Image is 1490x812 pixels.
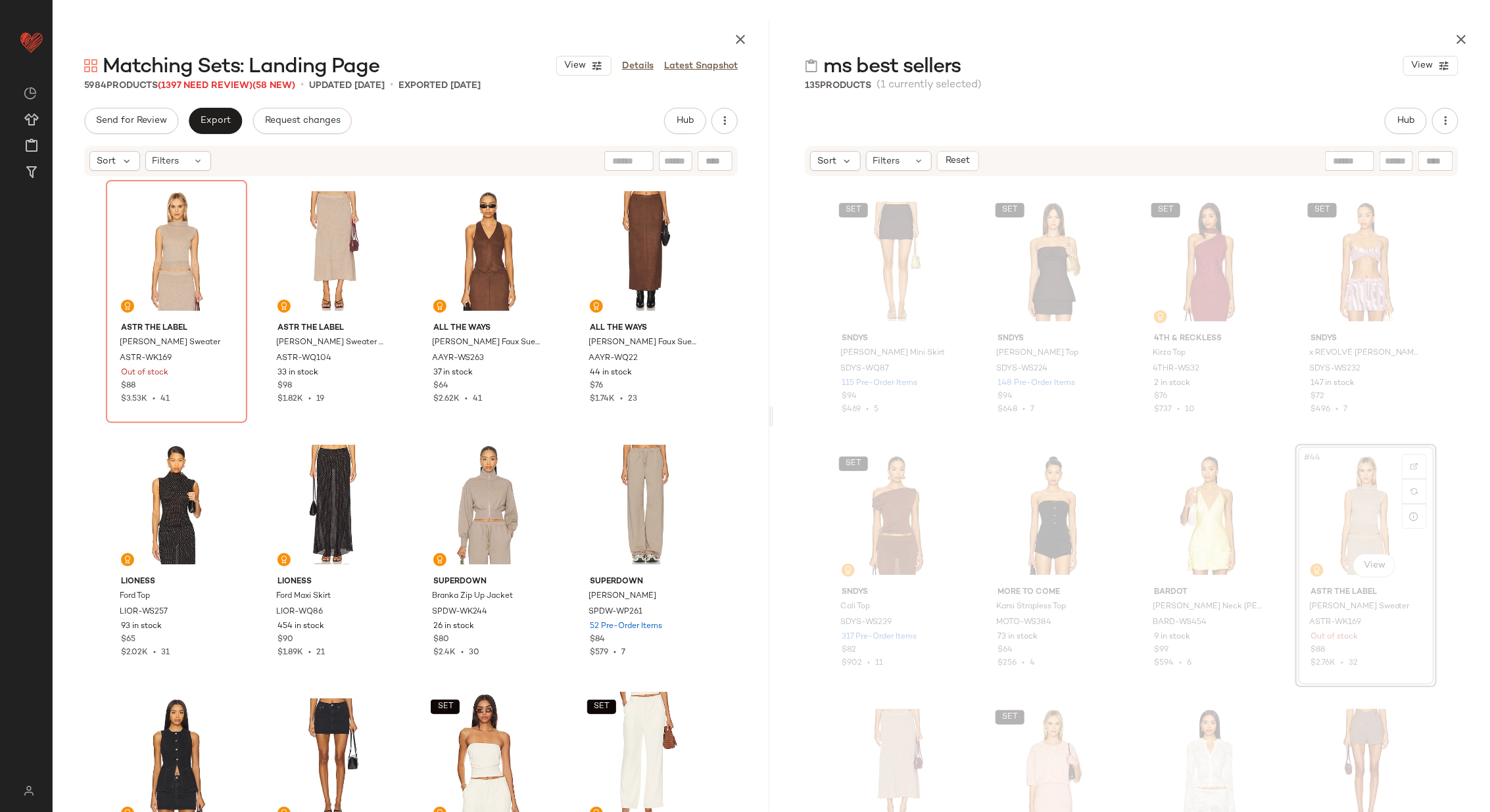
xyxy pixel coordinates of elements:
[1154,378,1190,390] span: 2 in stock
[158,81,252,91] span: (1397 Need Review)
[997,348,1079,359] span: [PERSON_NAME] Top
[998,659,1017,667] span: $256
[1157,313,1165,321] img: svg%3e
[590,648,608,657] span: $579
[95,116,167,126] span: Send for Review
[1031,405,1035,414] span: 7
[97,154,116,168] span: Sort
[1154,405,1172,414] span: $737
[423,185,555,317] img: AAYR-WS263_V1.jpg
[120,353,172,365] span: ASTR-WK169
[1314,206,1330,215] span: SET
[1309,363,1360,375] span: SDYS-WS232
[628,395,637,403] span: 23
[200,116,231,126] span: Export
[589,353,638,365] span: AAYR-WQ22
[842,644,856,656] span: $82
[590,395,615,403] span: $1.74K
[823,54,961,80] span: ms best sellers
[189,108,242,134] button: Export
[456,648,469,657] span: •
[84,108,178,134] button: Send for Review
[1154,333,1265,345] span: 4th & Reckless
[423,438,555,571] img: SPDW-WK244_V1.jpg
[436,302,444,310] img: svg%3e
[433,367,473,379] span: 37 in stock
[1410,462,1418,470] img: svg%3e
[1300,195,1432,328] img: SDYS-WS232_V1.jpg
[390,78,393,93] span: •
[316,648,325,657] span: 21
[840,348,945,359] span: [PERSON_NAME] Mini Skirt
[110,438,243,571] img: LIOR-WS257_V1.jpg
[276,337,387,349] span: [PERSON_NAME] Sweater Skirt
[303,395,316,403] span: •
[805,59,818,72] img: svg%3e
[877,78,982,93] span: (1 currently selected)
[267,185,399,317] img: ASTR-WQ104_V1.jpg
[590,380,603,392] span: $76
[839,457,868,471] button: SET
[622,59,654,73] a: Details
[1313,566,1321,574] img: svg%3e
[1397,116,1415,126] span: Hub
[862,659,875,667] span: •
[277,367,318,379] span: 33 in stock
[842,405,861,414] span: $469
[998,631,1038,643] span: 73 in stock
[432,591,513,602] span: Branka Zip Up Jacket
[161,648,170,657] span: 31
[840,601,870,613] span: Cali Top
[1153,617,1207,629] span: BARD-WS454
[817,154,836,168] span: Sort
[1185,405,1195,414] span: 10
[84,81,107,91] span: 5984
[120,606,168,618] span: LIOR-WS257
[153,154,180,168] span: Filters
[664,108,706,134] button: Hub
[592,302,600,310] img: svg%3e
[845,206,861,215] span: SET
[589,337,700,349] span: [PERSON_NAME] Faux Suede Skirt
[276,591,331,602] span: Ford Maxi Skirt
[589,591,656,602] span: [PERSON_NAME]
[1310,405,1330,414] span: $496
[103,54,379,80] span: Matching Sets: Landing Page
[121,367,168,379] span: Out of stock
[121,621,162,633] span: 93 in stock
[590,634,605,646] span: $84
[831,449,963,581] img: SDYS-WS239_V1.jpg
[160,395,170,403] span: 41
[805,81,820,91] span: 135
[1001,206,1018,215] span: SET
[842,659,862,667] span: $902
[1385,108,1427,134] button: Hub
[621,648,625,657] span: 7
[831,195,963,328] img: SDYS-WQ87_V1.jpg
[564,60,586,71] span: View
[839,203,868,217] button: SET
[844,566,852,574] img: svg%3e
[277,323,389,334] span: ASTR the Label
[998,391,1013,403] span: $94
[316,395,324,403] span: 19
[1154,659,1174,667] span: $594
[24,87,37,100] img: svg%3e
[121,380,135,392] span: $88
[590,576,701,588] span: superdown
[300,78,304,93] span: •
[875,659,883,667] span: 11
[432,606,487,618] span: SPDW-WK244
[840,617,892,629] span: SDYS-WS239
[277,395,303,403] span: $1.82K
[473,395,482,403] span: 41
[433,323,544,334] span: ALL THE WAYS
[1300,449,1432,581] img: ASTR-WK169_V1.jpg
[276,353,331,365] span: ASTR-WQ104
[433,621,474,633] span: 26 in stock
[432,353,484,365] span: AAYR-WS263
[267,438,399,571] img: LIOR-WQ86_V1.jpg
[676,116,694,126] span: Hub
[590,367,632,379] span: 44 in stock
[121,634,135,646] span: $65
